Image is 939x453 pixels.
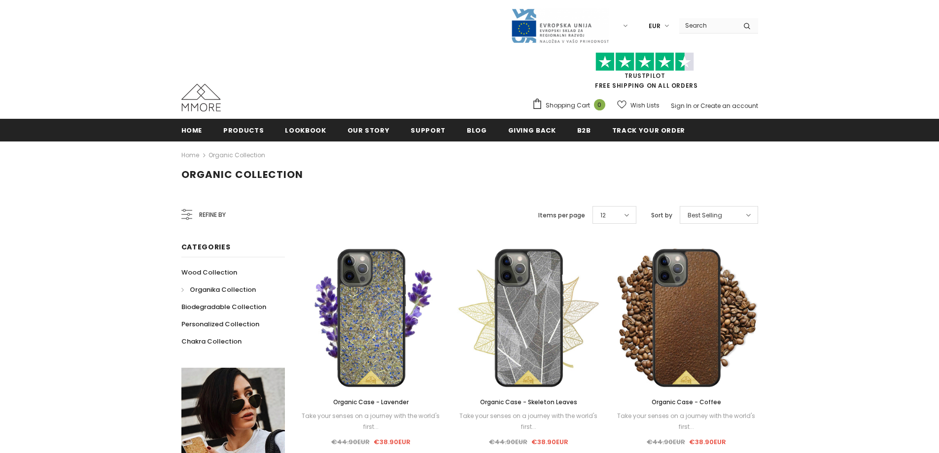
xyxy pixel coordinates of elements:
[300,397,443,408] a: Organic Case - Lavender
[331,437,370,447] span: €44.90EUR
[411,119,446,141] a: support
[615,411,758,432] div: Take your senses on a journey with the world's first...
[532,57,758,90] span: FREE SHIPPING ON ALL ORDERS
[594,99,605,110] span: 0
[199,209,226,220] span: Refine by
[467,126,487,135] span: Blog
[511,8,609,44] img: Javni Razpis
[511,21,609,30] a: Javni Razpis
[649,21,661,31] span: EUR
[467,119,487,141] a: Blog
[181,84,221,111] img: MMORE Cases
[181,281,256,298] a: Organika Collection
[181,119,203,141] a: Home
[647,437,685,447] span: €44.90EUR
[181,149,199,161] a: Home
[190,285,256,294] span: Organika Collection
[577,126,591,135] span: B2B
[531,437,568,447] span: €38.90EUR
[333,398,409,406] span: Organic Case - Lavender
[489,437,527,447] span: €44.90EUR
[600,210,606,220] span: 12
[181,168,303,181] span: Organic Collection
[688,210,722,220] span: Best Selling
[508,119,556,141] a: Giving back
[577,119,591,141] a: B2B
[546,101,590,110] span: Shopping Cart
[181,242,231,252] span: Categories
[348,119,390,141] a: Our Story
[181,315,259,333] a: Personalized Collection
[652,398,721,406] span: Organic Case - Coffee
[181,302,266,312] span: Biodegradable Collection
[689,437,726,447] span: €38.90EUR
[300,411,443,432] div: Take your senses on a journey with the world's first...
[411,126,446,135] span: support
[595,52,694,71] img: Trust Pilot Stars
[457,397,600,408] a: Organic Case - Skeleton Leaves
[181,333,242,350] a: Chakra Collection
[612,119,685,141] a: Track your order
[223,119,264,141] a: Products
[348,126,390,135] span: Our Story
[223,126,264,135] span: Products
[374,437,411,447] span: €38.90EUR
[615,397,758,408] a: Organic Case - Coffee
[671,102,692,110] a: Sign In
[181,264,237,281] a: Wood Collection
[693,102,699,110] span: or
[285,119,326,141] a: Lookbook
[181,126,203,135] span: Home
[181,298,266,315] a: Biodegradable Collection
[181,319,259,329] span: Personalized Collection
[285,126,326,135] span: Lookbook
[612,126,685,135] span: Track your order
[209,151,265,159] a: Organic Collection
[679,18,736,33] input: Search Site
[538,210,585,220] label: Items per page
[700,102,758,110] a: Create an account
[625,71,665,80] a: Trustpilot
[532,98,610,113] a: Shopping Cart 0
[508,126,556,135] span: Giving back
[181,337,242,346] span: Chakra Collection
[630,101,660,110] span: Wish Lists
[480,398,577,406] span: Organic Case - Skeleton Leaves
[457,411,600,432] div: Take your senses on a journey with the world's first...
[651,210,672,220] label: Sort by
[181,268,237,277] span: Wood Collection
[617,97,660,114] a: Wish Lists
